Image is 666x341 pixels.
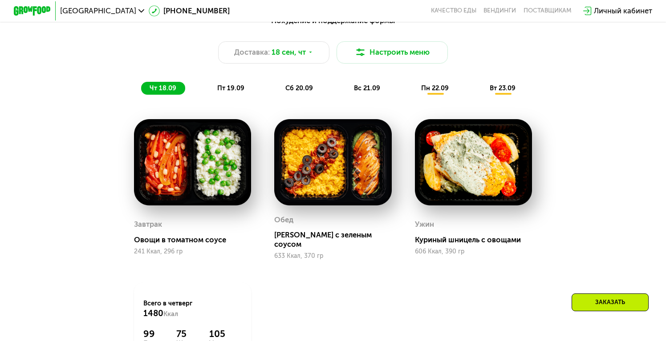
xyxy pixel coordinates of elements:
div: [PERSON_NAME] с зеленым соусом [274,230,399,249]
span: вт 23.09 [490,84,516,92]
div: Заказать [572,293,649,311]
div: 99 [143,329,164,340]
div: 105 [209,329,242,340]
a: Качество еды [431,7,476,15]
div: Обед [274,213,293,227]
span: Ккал [163,310,178,318]
span: сб 20.09 [285,84,313,92]
button: Настроить меню [337,41,447,64]
span: 18 сен, чт [272,47,306,58]
div: Всего в четверг [143,299,242,319]
span: чт 18.09 [150,84,176,92]
div: 75 [176,329,197,340]
a: [PHONE_NUMBER] [149,5,230,16]
div: 606 Ккал, 390 гр [415,248,532,255]
div: Завтрак [134,217,162,231]
div: Куриный шницель с овощами [415,235,540,245]
div: Ужин [415,217,434,231]
span: пн 22.09 [421,84,449,92]
div: 241 Ккал, 296 гр [134,248,251,255]
div: поставщикам [524,7,571,15]
span: [GEOGRAPHIC_DATA] [60,7,136,15]
div: 633 Ккал, 370 гр [274,253,391,260]
span: Доставка: [234,47,270,58]
span: 1480 [143,308,163,318]
a: Вендинги [483,7,516,15]
div: Личный кабинет [594,5,652,16]
span: пт 19.09 [217,84,244,92]
div: Овощи в томатном соусе [134,235,259,245]
span: вс 21.09 [354,84,380,92]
